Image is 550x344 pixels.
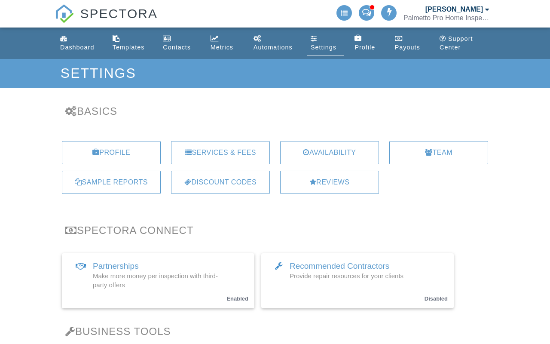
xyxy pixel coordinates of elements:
[207,31,243,55] a: Metrics
[159,31,200,55] a: Contacts
[425,5,483,14] div: [PERSON_NAME]
[113,44,145,51] div: Templates
[226,295,248,302] small: Enabled
[436,31,493,55] a: Support Center
[55,4,74,23] img: The Best Home Inspection Software - Spectora
[65,224,485,236] h3: Spectora Connect
[351,31,384,55] a: Company Profile
[261,253,454,308] a: Recommended Contractors Provide repair resources for your clients Disabled
[290,261,389,270] span: Recommended Contractors
[93,272,218,289] span: Make more money per inspection with third-party offers
[354,44,375,51] div: Profile
[65,105,485,117] h3: Basics
[80,4,158,22] span: SPECTORA
[62,141,161,164] a: Profile
[311,44,336,51] div: Settings
[290,272,403,279] span: Provide repair resources for your clients
[57,31,102,55] a: Dashboard
[62,253,254,308] a: Partnerships Make more money per inspection with third-party offers Enabled
[391,31,429,55] a: Payouts
[425,295,448,302] small: Disabled
[109,31,153,55] a: Templates
[171,171,270,194] a: Discount Codes
[211,44,233,51] div: Metrics
[65,326,485,337] h3: Business Tools
[254,44,293,51] div: Automations
[403,14,489,22] div: Palmetto Pro Home Inspection Services, LLC
[62,171,161,194] a: Sample Reports
[440,35,473,51] div: Support Center
[280,141,379,164] a: Availability
[55,13,158,29] a: SPECTORA
[250,31,300,55] a: Automations (Advanced)
[395,44,420,51] div: Payouts
[61,66,489,81] h1: Settings
[307,31,345,55] a: Settings
[163,44,191,51] div: Contacts
[60,44,94,51] div: Dashboard
[280,171,379,194] a: Reviews
[171,141,270,164] a: Services & Fees
[389,141,488,164] a: Team
[93,261,139,270] span: Partnerships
